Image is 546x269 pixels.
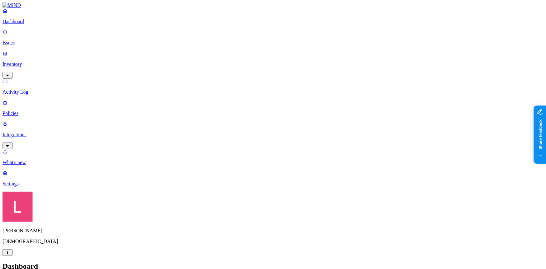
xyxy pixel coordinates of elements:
p: Policies [3,111,543,116]
a: Activity Log [3,79,543,95]
a: Policies [3,100,543,116]
img: Landen Brown [3,192,33,222]
a: Issues [3,29,543,46]
a: MIND [3,3,543,8]
a: Settings [3,170,543,187]
p: Integrations [3,132,543,137]
img: MIND [3,3,21,8]
a: Dashboard [3,8,543,24]
a: Integrations [3,121,543,148]
p: Activity Log [3,89,543,95]
p: What's new [3,160,543,165]
p: Issues [3,40,543,46]
p: Dashboard [3,19,543,24]
p: [DEMOGRAPHIC_DATA] [3,239,543,244]
a: Inventory [3,51,543,78]
p: Settings [3,181,543,187]
p: [PERSON_NAME] [3,228,543,234]
a: What's new [3,149,543,165]
p: Inventory [3,61,543,67]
